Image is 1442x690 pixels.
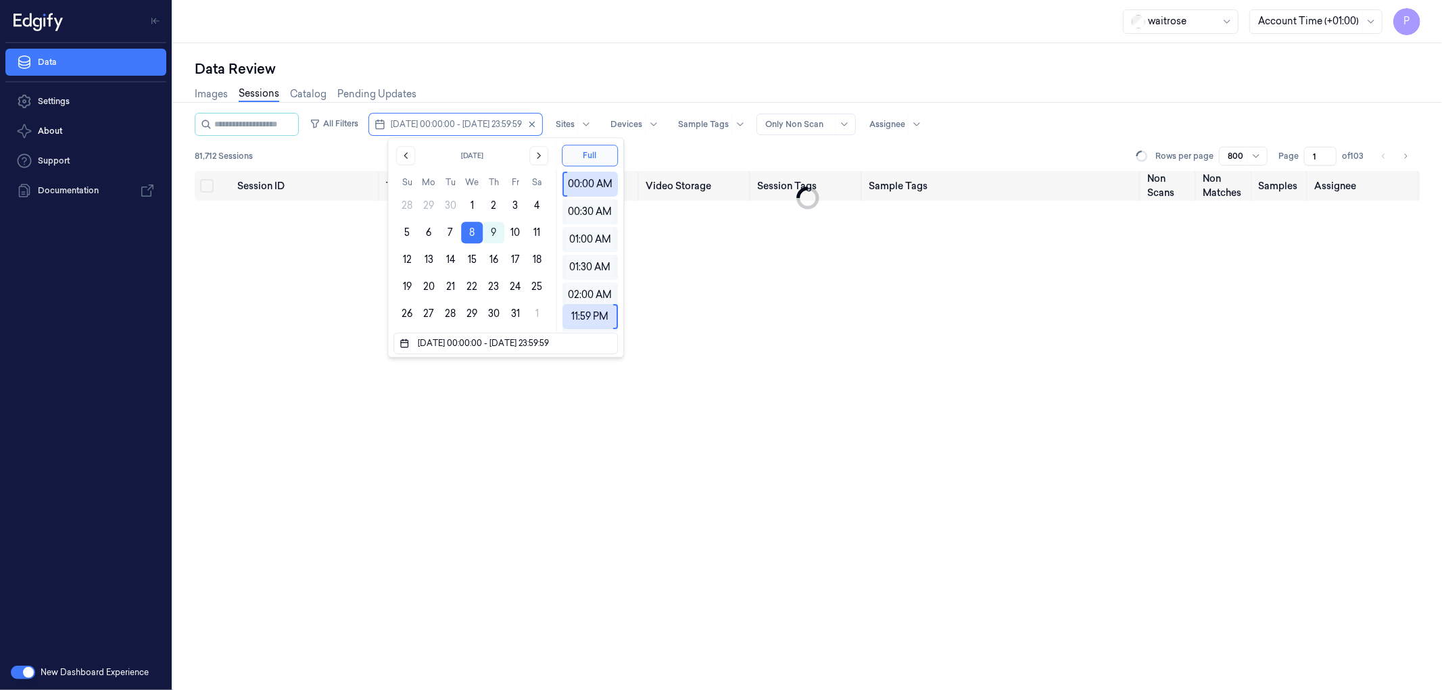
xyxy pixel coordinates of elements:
button: Monday, October 27th, 2025 [418,303,439,324]
button: Thursday, October 30th, 2025 [483,303,504,324]
a: Settings [5,88,166,115]
button: Toggle Navigation [145,10,166,32]
div: 02:00 AM [567,282,614,307]
button: Go to the Next Month [529,146,548,165]
button: Full [562,145,618,166]
button: [DATE] 00:00:00 - [DATE] 23:59:59 [369,114,542,135]
div: 00:30 AM [567,199,614,224]
th: Friday [504,176,526,189]
button: Tuesday, September 30th, 2025 [439,195,461,216]
a: Data [5,49,166,76]
button: Tuesday, October 7th, 2025 [439,222,461,243]
span: Page [1278,150,1299,162]
button: Friday, October 3rd, 2025 [504,195,526,216]
a: Images [195,87,228,101]
button: Go to the Previous Month [396,146,415,165]
a: Documentation [5,177,166,204]
p: Rows per page [1155,150,1213,162]
th: Session Tags [752,171,863,201]
input: Dates [415,335,606,351]
button: All Filters [304,113,364,134]
button: Tuesday, October 21st, 2025 [439,276,461,297]
button: Saturday, October 18th, 2025 [526,249,548,270]
button: Monday, October 20th, 2025 [418,276,439,297]
button: Sunday, October 5th, 2025 [396,222,418,243]
div: 01:00 AM [567,227,614,252]
button: Wednesday, October 29th, 2025 [461,303,483,324]
button: Monday, September 29th, 2025 [418,195,439,216]
th: Wednesday [461,176,483,189]
button: Wednesday, October 22nd, 2025 [461,276,483,297]
button: Thursday, October 16th, 2025 [483,249,504,270]
button: Friday, October 10th, 2025 [504,222,526,243]
a: Catalog [290,87,327,101]
th: Samples [1253,171,1309,201]
th: Session ID [232,171,381,201]
th: Non Scans [1142,171,1197,201]
button: P [1393,8,1420,35]
button: Sunday, October 26th, 2025 [396,303,418,324]
th: Monday [418,176,439,189]
div: Data Review [195,59,1420,78]
span: of 103 [1342,150,1364,162]
table: October 2025 [396,176,548,324]
button: Wednesday, October 1st, 2025 [461,195,483,216]
a: Support [5,147,166,174]
button: Go to next page [1396,147,1415,166]
button: About [5,118,166,145]
button: Wednesday, October 8th, 2025, selected [461,222,483,243]
button: Saturday, October 25th, 2025 [526,276,548,297]
div: 00:00 AM [567,172,613,197]
button: Sunday, October 12th, 2025 [396,249,418,270]
a: Sessions [239,87,279,102]
button: Wednesday, October 15th, 2025 [461,249,483,270]
button: Today, Thursday, October 9th, 2025 [483,222,504,243]
th: Sunday [396,176,418,189]
span: 81,712 Sessions [195,150,253,162]
th: Tuesday [439,176,461,189]
span: [DATE] 00:00:00 - [DATE] 23:59:59 [391,118,522,130]
button: Saturday, October 11th, 2025 [526,222,548,243]
button: Friday, October 31st, 2025 [504,303,526,324]
button: Thursday, October 2nd, 2025 [483,195,504,216]
th: Sample Tags [863,171,1142,201]
div: 01:30 AM [567,255,614,280]
th: Saturday [526,176,548,189]
button: Select all [200,179,214,193]
button: Tuesday, October 14th, 2025 [439,249,461,270]
button: Saturday, November 1st, 2025 [526,303,548,324]
th: Assignee [1309,171,1420,201]
th: Thursday [483,176,504,189]
a: Pending Updates [337,87,416,101]
button: Monday, October 6th, 2025 [418,222,439,243]
button: Sunday, September 28th, 2025 [396,195,418,216]
div: 11:59 PM [567,304,613,329]
th: Timestamp (Session) [381,171,529,201]
button: Sunday, October 19th, 2025 [396,276,418,297]
button: Thursday, October 23rd, 2025 [483,276,504,297]
button: Friday, October 17th, 2025 [504,249,526,270]
button: [DATE] [423,146,521,165]
button: Monday, October 13th, 2025 [418,249,439,270]
button: Tuesday, October 28th, 2025 [439,303,461,324]
th: Video Storage [640,171,752,201]
nav: pagination [1374,147,1415,166]
th: Non Matches [1197,171,1253,201]
button: Friday, October 24th, 2025 [504,276,526,297]
button: Saturday, October 4th, 2025 [526,195,548,216]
